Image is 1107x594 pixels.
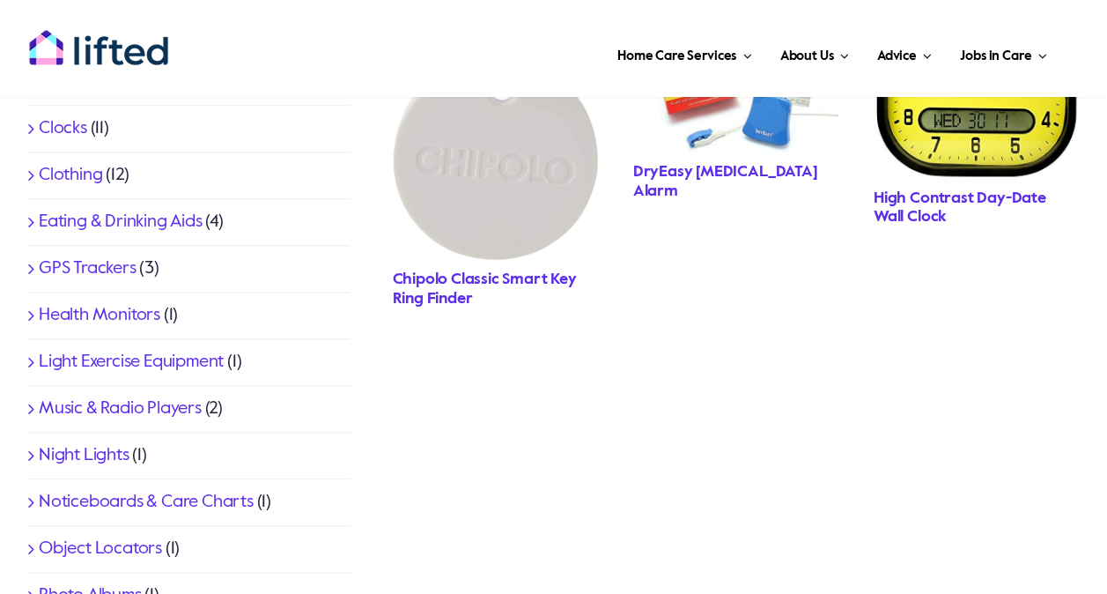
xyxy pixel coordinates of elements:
[132,447,146,464] span: (1)
[39,494,254,511] a: Noticeboards & Care Charts
[955,26,1052,79] a: Jobs in Care
[91,120,109,137] span: (11)
[874,190,1046,226] a: High Contrast Day-Date Wall Clock
[205,400,223,418] span: (2)
[39,353,224,371] a: Light Exercise Equipment
[39,447,129,464] a: Night Lights
[139,260,159,278] span: (3)
[39,167,102,184] a: Clothing
[617,42,736,71] span: Home Care Services
[28,29,169,47] a: lifted-logo
[39,260,137,278] a: GPS Trackers
[39,307,160,324] a: Health Monitors
[960,42,1031,71] span: Jobs in Care
[774,26,853,79] a: About Us
[257,494,271,511] span: (1)
[227,353,241,371] span: (1)
[164,307,178,324] span: (1)
[205,213,223,231] span: (4)
[39,213,203,231] a: Eating & Drinking Aids
[207,26,1052,79] nav: Main Menu
[39,400,202,418] a: Music & Radio Players
[612,26,757,79] a: Home Care Services
[779,42,833,71] span: About Us
[877,42,917,71] span: Advice
[39,120,87,137] a: Clocks
[393,271,577,307] a: Chipolo Classic Smart Key Ring Finder
[633,164,818,199] a: DryEasy [MEDICAL_DATA] Alarm
[166,540,180,558] span: (1)
[872,26,937,79] a: Advice
[106,167,129,184] span: (12)
[39,540,162,558] a: Object Locators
